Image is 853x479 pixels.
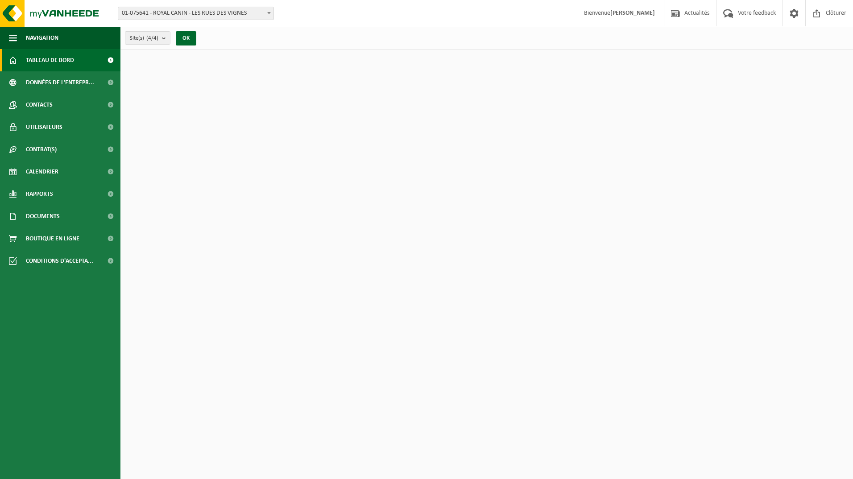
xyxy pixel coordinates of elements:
[26,138,57,161] span: Contrat(s)
[146,35,158,41] count: (4/4)
[26,205,60,227] span: Documents
[118,7,273,20] span: 01-075641 - ROYAL CANIN - LES RUES DES VIGNES
[26,161,58,183] span: Calendrier
[26,27,58,49] span: Navigation
[176,31,196,45] button: OK
[26,49,74,71] span: Tableau de bord
[26,116,62,138] span: Utilisateurs
[26,94,53,116] span: Contacts
[125,31,170,45] button: Site(s)(4/4)
[26,71,94,94] span: Données de l'entrepr...
[26,250,93,272] span: Conditions d'accepta...
[610,10,655,17] strong: [PERSON_NAME]
[26,227,79,250] span: Boutique en ligne
[26,183,53,205] span: Rapports
[130,32,158,45] span: Site(s)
